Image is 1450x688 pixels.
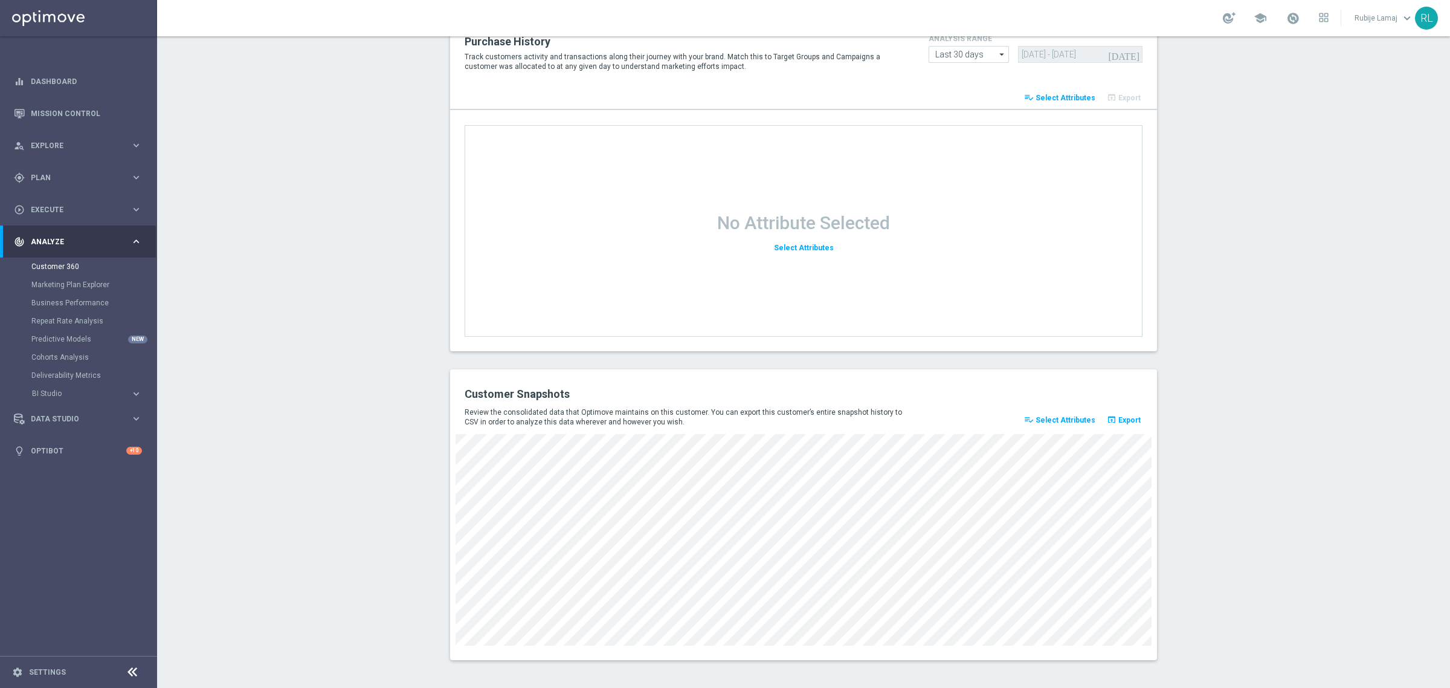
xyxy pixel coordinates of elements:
[130,413,142,424] i: keyboard_arrow_right
[29,669,66,676] a: Settings
[31,280,126,290] a: Marketing Plan Explorer
[31,415,130,423] span: Data Studio
[929,34,1142,43] h4: analysis range
[31,262,126,271] a: Customer 360
[13,446,143,456] button: lightbulb Optibot +10
[14,236,25,247] i: track_changes
[130,172,142,183] i: keyboard_arrow_right
[929,46,1009,63] input: analysis range
[1105,412,1142,429] button: open_in_browser Export
[31,366,156,385] div: Deliverability Metrics
[31,312,156,330] div: Repeat Rate Analysis
[14,140,25,151] i: person_search
[13,173,143,183] button: gps_fixed Plan keyboard_arrow_right
[1415,7,1438,30] div: RL
[465,407,910,427] p: Review the consolidated data that Optimove maintains on this customer. You can export this custom...
[128,336,147,343] div: NEW
[1400,11,1414,25] span: keyboard_arrow_down
[32,390,130,397] div: BI Studio
[13,414,143,424] button: Data Studio keyboard_arrow_right
[31,352,126,362] a: Cohorts Analysis
[31,97,142,129] a: Mission Control
[1022,89,1097,106] button: playlist_add_check Select Attributes
[14,204,130,215] div: Execute
[31,298,126,308] a: Business Performance
[14,172,130,183] div: Plan
[465,52,910,71] p: Track customers activity and transactions along their journey with your brand. Match this to Targ...
[1036,416,1095,424] span: Select Attributes
[14,172,25,183] i: gps_fixed
[31,316,126,326] a: Repeat Rate Analysis
[1024,92,1034,102] i: playlist_add_check
[31,385,156,403] div: BI Studio
[465,34,910,49] h2: Purchase History
[31,238,130,245] span: Analyze
[13,237,143,247] button: track_changes Analyze keyboard_arrow_right
[772,240,836,256] button: Select Attributes
[13,141,143,151] button: person_search Explore keyboard_arrow_right
[32,390,118,397] span: BI Studio
[14,76,25,87] i: equalizer
[14,204,25,215] i: play_circle_outline
[31,435,126,467] a: Optibot
[1353,9,1415,27] a: Rubije Lamajkeyboard_arrow_down
[1107,415,1116,424] i: open_in_browser
[12,667,23,678] i: settings
[465,387,794,401] h2: Customer Snapshots
[31,348,156,366] div: Cohorts Analysis
[31,174,130,181] span: Plan
[31,334,126,344] a: Predictive Models
[13,109,143,118] button: Mission Control
[130,236,142,247] i: keyboard_arrow_right
[14,435,142,467] div: Optibot
[14,140,130,151] div: Explore
[1118,416,1141,424] span: Export
[1254,11,1267,25] span: school
[31,276,156,294] div: Marketing Plan Explorer
[126,447,142,455] div: +10
[31,65,142,97] a: Dashboard
[1036,94,1095,102] span: Select Attributes
[31,206,130,213] span: Execute
[130,140,142,151] i: keyboard_arrow_right
[14,65,142,97] div: Dashboard
[717,212,890,234] h1: No Attribute Selected
[14,236,130,247] div: Analyze
[774,244,834,252] span: Select Attributes
[31,389,143,398] button: BI Studio keyboard_arrow_right
[13,205,143,215] button: play_circle_outline Execute keyboard_arrow_right
[31,258,156,276] div: Customer 360
[1024,415,1034,424] i: playlist_add_check
[31,294,156,312] div: Business Performance
[31,371,126,380] a: Deliverability Metrics
[31,142,130,149] span: Explore
[14,446,25,456] i: lightbulb
[996,47,1008,62] i: arrow_drop_down
[14,414,130,424] div: Data Studio
[130,204,142,215] i: keyboard_arrow_right
[13,77,143,86] button: equalizer Dashboard
[14,97,142,129] div: Mission Control
[130,388,142,400] i: keyboard_arrow_right
[31,330,156,348] div: Predictive Models
[1022,412,1097,429] button: playlist_add_check Select Attributes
